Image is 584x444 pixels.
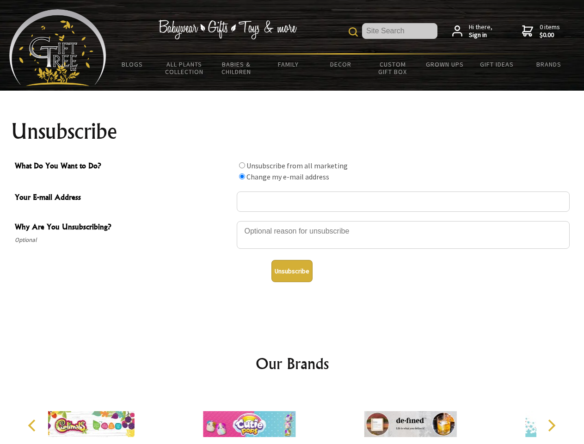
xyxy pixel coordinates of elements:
a: BLOGS [106,55,159,74]
input: What Do You Want to Do? [239,162,245,168]
a: Gift Ideas [471,55,523,74]
a: Decor [314,55,367,74]
button: Unsubscribe [271,260,313,282]
h1: Unsubscribe [11,120,573,142]
span: What Do You Want to Do? [15,160,232,173]
button: Previous [23,415,43,436]
a: Brands [523,55,575,74]
img: product search [349,27,358,37]
label: Change my e-mail address [246,172,329,181]
a: Family [263,55,315,74]
span: 0 items [540,23,560,39]
button: Next [541,415,561,436]
img: Babywear - Gifts - Toys & more [158,20,297,39]
input: Site Search [362,23,437,39]
span: Why Are You Unsubscribing? [15,221,232,234]
a: Hi there,Sign in [452,23,492,39]
input: What Do You Want to Do? [239,173,245,179]
strong: $0.00 [540,31,560,39]
img: Babyware - Gifts - Toys and more... [9,9,106,86]
a: Custom Gift Box [367,55,419,81]
textarea: Why Are You Unsubscribing? [237,221,570,249]
h2: Our Brands [18,352,566,375]
label: Unsubscribe from all marketing [246,161,348,170]
span: Optional [15,234,232,246]
a: 0 items$0.00 [522,23,560,39]
a: Babies & Children [210,55,263,81]
span: Your E-mail Address [15,191,232,205]
a: Grown Ups [418,55,471,74]
input: Your E-mail Address [237,191,570,212]
strong: Sign in [469,31,492,39]
a: All Plants Collection [159,55,211,81]
span: Hi there, [469,23,492,39]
